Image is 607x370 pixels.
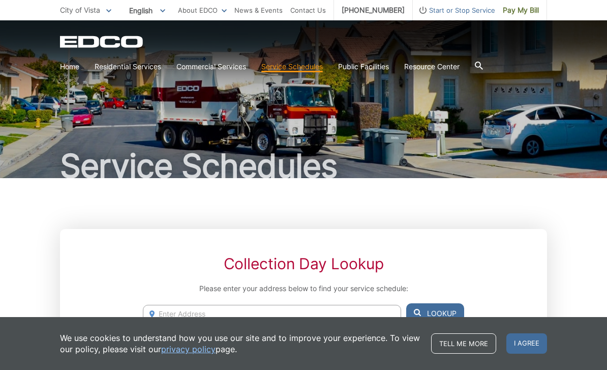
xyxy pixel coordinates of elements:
span: Pay My Bill [503,5,539,16]
p: Please enter your address below to find your service schedule: [143,283,464,294]
a: privacy policy [161,344,216,355]
a: About EDCO [178,5,227,16]
a: Contact Us [290,5,326,16]
span: City of Vista [60,6,100,14]
h1: Service Schedules [60,150,547,182]
button: Lookup [406,303,464,324]
p: We use cookies to understand how you use our site and to improve your experience. To view our pol... [60,332,421,355]
a: Commercial Services [176,61,246,72]
h2: Collection Day Lookup [143,254,464,273]
a: Service Schedules [261,61,323,72]
a: News & Events [234,5,283,16]
a: Residential Services [95,61,161,72]
a: EDCD logo. Return to the homepage. [60,36,144,48]
a: Tell me more [431,333,496,354]
a: Public Facilities [338,61,389,72]
a: Home [60,61,79,72]
span: I agree [506,333,547,354]
input: Enter Address [143,305,401,323]
a: Resource Center [404,61,460,72]
span: English [122,2,173,19]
